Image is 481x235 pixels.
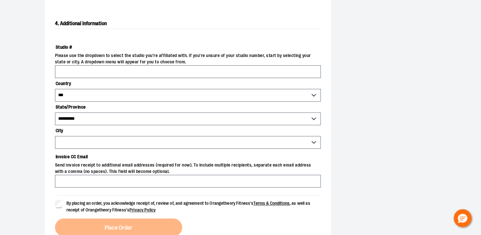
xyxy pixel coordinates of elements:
label: Invoice CC Email [55,151,321,162]
label: Studio # [55,42,321,53]
label: Country [55,78,321,89]
a: Terms & Conditions [253,201,290,206]
label: City [55,125,321,136]
input: By placing an order, you acknowledge receipt of, review of, and agreement to Orangetheory Fitness... [55,200,63,208]
label: State/Province [55,102,321,112]
h2: 4. Additional Information [55,18,321,29]
span: Send invoice receipt to additional email addresses (required for now). To include multiple recipi... [55,162,321,175]
span: By placing an order, you acknowledge receipt of, review of, and agreement to Orangetheory Fitness... [66,201,310,212]
button: Hello, have a question? Let’s chat. [454,209,471,227]
a: Privacy Policy [129,207,155,212]
span: Please use the dropdown to select the studio you're affiliated with. If you're unsure of your stu... [55,53,321,65]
